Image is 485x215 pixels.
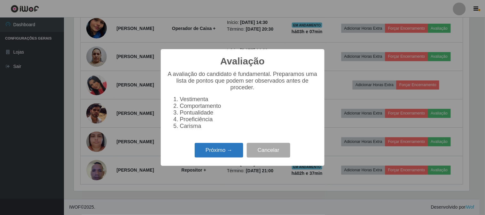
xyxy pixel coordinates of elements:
[180,96,318,103] li: Vestimenta
[180,109,318,116] li: Pontualidade
[220,56,265,67] h2: Avaliação
[247,143,290,158] button: Cancelar
[180,123,318,130] li: Carisma
[180,103,318,109] li: Comportamento
[167,71,318,91] p: A avaliação do candidato é fundamental. Preparamos uma lista de pontos que podem ser observados a...
[180,116,318,123] li: Proeficiência
[195,143,243,158] button: Próximo →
